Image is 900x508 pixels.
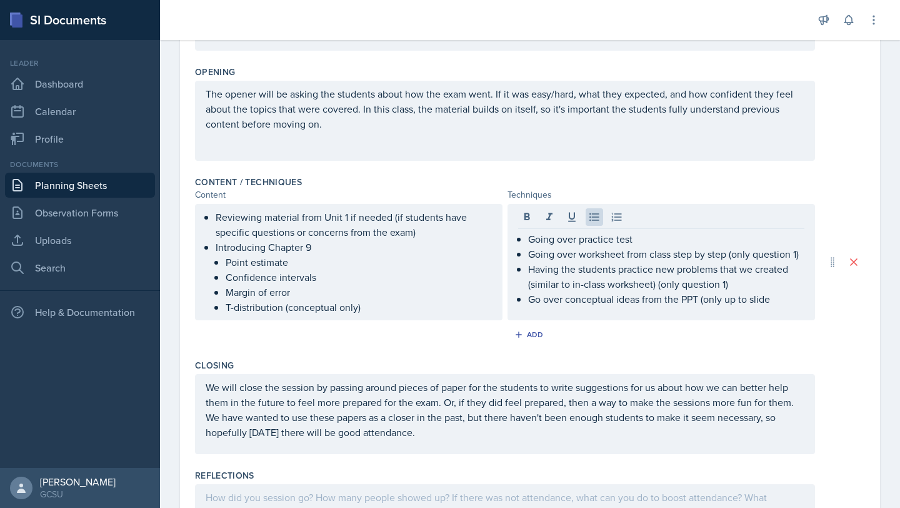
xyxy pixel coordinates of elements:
a: Dashboard [5,71,155,96]
p: Having the students practice new problems that we created (similar to in-class worksheet) (only q... [528,262,804,292]
div: Help & Documentation [5,300,155,325]
label: Opening [195,66,235,78]
p: We will close the session by passing around pieces of paper for the students to write suggestions... [206,380,804,440]
p: Confidence intervals [226,270,492,285]
p: Going over practice test [528,231,804,246]
div: Add [517,330,544,340]
a: Profile [5,126,155,151]
div: Leader [5,58,155,69]
a: Observation Forms [5,200,155,225]
label: Closing [195,359,234,372]
p: Point estimate [226,255,492,270]
p: T-distribution (conceptual only) [226,300,492,315]
p: The opener will be asking the students about how the exam went. If it was easy/hard, what they ex... [206,86,804,131]
p: Go over conceptual ideas from the PPT (only up to slide [528,292,804,307]
div: [PERSON_NAME] [40,475,116,488]
a: Uploads [5,228,155,253]
a: Search [5,255,155,280]
div: GCSU [40,488,116,500]
p: Introducing Chapter 9 [216,240,492,255]
a: Calendar [5,99,155,124]
p: Margin of error [226,285,492,300]
label: Content / Techniques [195,176,302,188]
p: Going over worksheet from class step by step (only question 1) [528,246,804,262]
label: Reflections [195,469,254,482]
button: Add [510,325,551,344]
p: Reviewing material from Unit 1 if needed (if students have specific questions or concerns from th... [216,210,492,240]
div: Techniques [507,188,815,201]
div: Documents [5,159,155,170]
a: Planning Sheets [5,173,155,198]
div: Content [195,188,502,201]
